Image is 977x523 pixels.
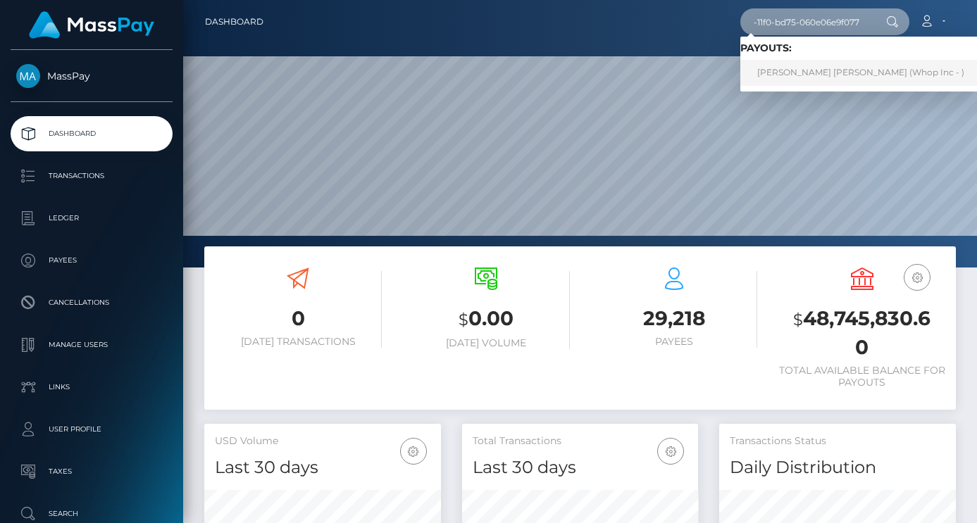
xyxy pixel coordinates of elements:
img: MassPay [16,64,40,88]
p: Links [16,377,167,398]
h6: Total Available Balance for Payouts [778,365,945,389]
a: Transactions [11,158,173,194]
a: Manage Users [11,327,173,363]
a: User Profile [11,412,173,447]
h4: Daily Distribution [730,455,945,480]
h6: [DATE] Transactions [215,336,382,348]
h3: 0.00 [403,305,570,334]
a: Taxes [11,454,173,489]
h6: [DATE] Volume [403,337,570,349]
input: Search... [740,8,873,35]
p: Dashboard [16,123,167,144]
span: MassPay [11,70,173,82]
h5: USD Volume [215,434,430,448]
p: Transactions [16,165,167,187]
h3: 29,218 [591,305,758,332]
p: Taxes [16,461,167,482]
a: Cancellations [11,285,173,320]
p: Payees [16,250,167,271]
a: Payees [11,243,173,278]
h6: Payees [591,336,758,348]
h4: Last 30 days [473,455,688,480]
h4: Last 30 days [215,455,430,480]
a: Dashboard [205,7,263,37]
a: Dashboard [11,116,173,151]
p: Ledger [16,208,167,229]
h3: 0 [215,305,382,332]
h5: Transactions Status [730,434,945,448]
h5: Total Transactions [473,434,688,448]
p: Manage Users [16,334,167,355]
h3: 48,745,830.60 [778,305,945,361]
small: $ [793,310,803,329]
img: MassPay Logo [29,11,154,39]
p: Cancellations [16,292,167,313]
a: Ledger [11,201,173,236]
small: $ [459,310,468,329]
a: Links [11,370,173,405]
p: User Profile [16,419,167,440]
